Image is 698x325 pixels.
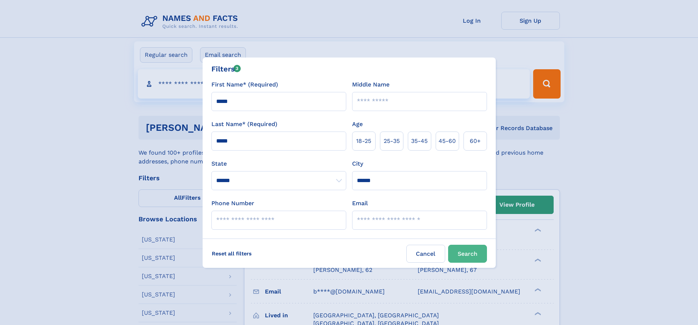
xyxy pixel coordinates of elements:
[211,80,278,89] label: First Name* (Required)
[356,137,371,145] span: 18‑25
[211,159,346,168] label: State
[448,245,487,263] button: Search
[384,137,400,145] span: 25‑35
[439,137,456,145] span: 45‑60
[352,159,363,168] label: City
[352,199,368,208] label: Email
[207,245,256,262] label: Reset all filters
[211,120,277,129] label: Last Name* (Required)
[211,63,241,74] div: Filters
[211,199,254,208] label: Phone Number
[411,137,428,145] span: 35‑45
[470,137,481,145] span: 60+
[406,245,445,263] label: Cancel
[352,80,389,89] label: Middle Name
[352,120,363,129] label: Age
